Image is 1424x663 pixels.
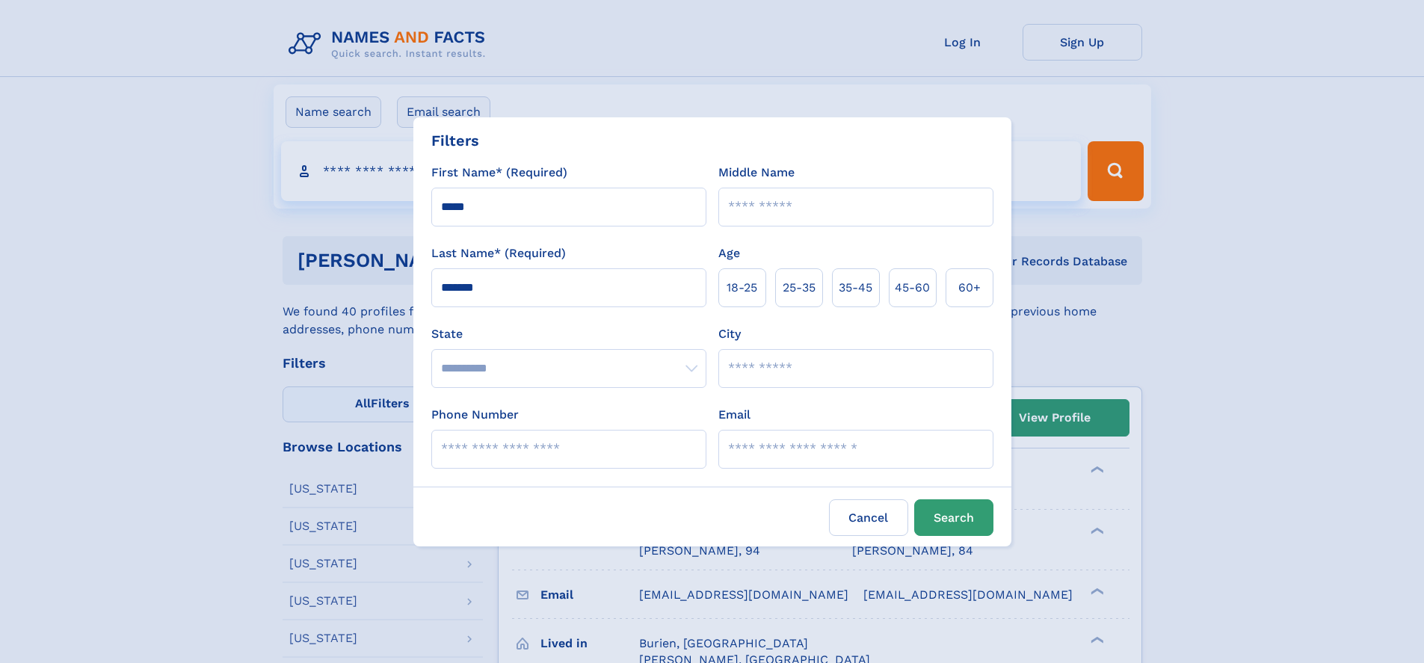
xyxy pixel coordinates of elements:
label: Age [718,244,740,262]
label: Last Name* (Required) [431,244,566,262]
span: 45‑60 [895,279,930,297]
span: 35‑45 [839,279,872,297]
label: Phone Number [431,406,519,424]
label: State [431,325,706,343]
label: First Name* (Required) [431,164,567,182]
span: 18‑25 [727,279,757,297]
span: 60+ [958,279,981,297]
span: 25‑35 [783,279,816,297]
label: Cancel [829,499,908,536]
label: Middle Name [718,164,795,182]
label: Email [718,406,750,424]
button: Search [914,499,993,536]
label: City [718,325,741,343]
div: Filters [431,129,479,152]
